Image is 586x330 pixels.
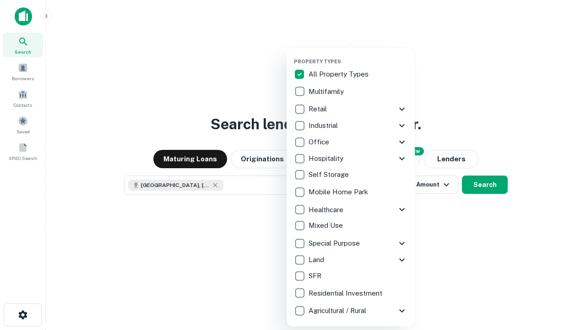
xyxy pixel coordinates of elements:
p: Retail [309,104,329,115]
span: Property Types [294,59,341,64]
div: Special Purpose [294,235,407,252]
div: Hospitality [294,150,407,167]
p: Multifamily [309,86,346,97]
div: Agricultural / Rural [294,302,407,319]
div: Land [294,252,407,268]
p: Self Storage [309,169,351,180]
p: Land [309,254,326,265]
p: Mobile Home Park [309,187,370,198]
p: Special Purpose [309,238,362,249]
p: Office [309,137,331,148]
p: Healthcare [309,204,345,215]
div: Industrial [294,117,407,134]
p: Industrial [309,120,340,131]
div: Retail [294,101,407,117]
p: Agricultural / Rural [309,305,368,316]
p: Mixed Use [309,220,345,231]
p: All Property Types [309,69,370,80]
p: SFR [309,270,323,281]
p: Hospitality [309,153,345,164]
iframe: Chat Widget [540,257,586,301]
p: Residential Investment [309,288,384,299]
div: Office [294,134,407,150]
div: Healthcare [294,201,407,218]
